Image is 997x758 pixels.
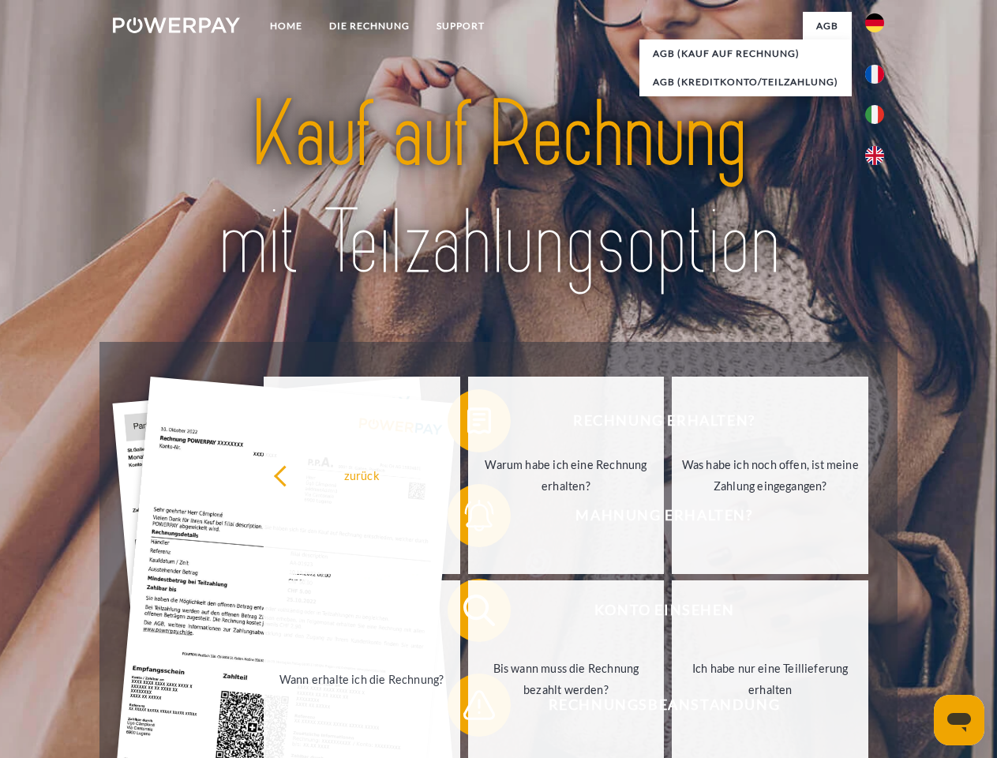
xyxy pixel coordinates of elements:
a: Home [257,12,316,40]
div: Was habe ich noch offen, ist meine Zahlung eingegangen? [681,454,859,497]
div: Warum habe ich eine Rechnung erhalten? [478,454,655,497]
div: Wann erhalte ich die Rechnung? [273,668,451,689]
img: it [865,105,884,124]
a: Was habe ich noch offen, ist meine Zahlung eingegangen? [672,377,868,574]
img: en [865,146,884,165]
div: Bis wann muss die Rechnung bezahlt werden? [478,658,655,700]
iframe: Schaltfläche zum Öffnen des Messaging-Fensters [934,695,984,745]
a: agb [803,12,852,40]
img: title-powerpay_de.svg [151,76,846,302]
img: logo-powerpay-white.svg [113,17,240,33]
a: AGB (Kauf auf Rechnung) [639,39,852,68]
div: Ich habe nur eine Teillieferung erhalten [681,658,859,700]
a: SUPPORT [423,12,498,40]
a: DIE RECHNUNG [316,12,423,40]
div: zurück [273,464,451,486]
a: AGB (Kreditkonto/Teilzahlung) [639,68,852,96]
img: de [865,13,884,32]
img: fr [865,65,884,84]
